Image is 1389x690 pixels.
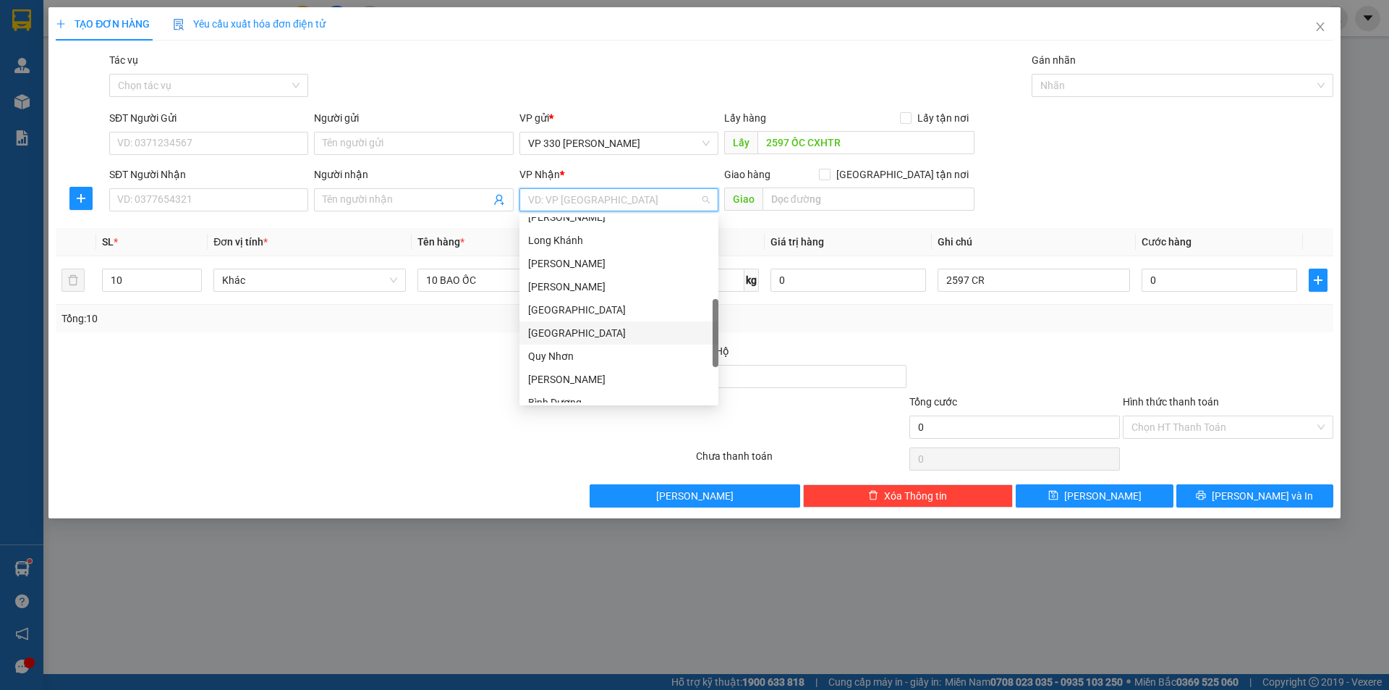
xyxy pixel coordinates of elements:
span: delete [868,490,878,502]
button: delete [61,269,85,292]
span: Lấy tận nơi [912,110,974,126]
span: TẠO ĐƠN HÀNG [56,18,150,30]
label: Hình thức thanh toán [1123,396,1219,408]
button: plus [69,187,93,210]
input: Ghi Chú [938,269,1130,292]
img: icon [173,19,184,30]
div: [PERSON_NAME] [528,256,710,272]
span: VP Nhận [519,169,560,180]
div: Bình Dương [528,395,710,411]
span: plus [70,193,92,204]
span: Giao hàng [724,169,770,180]
span: Lấy [724,131,757,154]
label: Gán nhãn [1032,54,1076,66]
div: Bảo Lộc [519,206,718,229]
div: Tam Kỳ [519,368,718,391]
div: Chưa thanh toán [694,448,908,474]
div: [GEOGRAPHIC_DATA] [528,302,710,318]
span: Yêu cầu xuất hóa đơn điện tử [173,18,326,30]
span: [PERSON_NAME] [1064,488,1142,504]
div: Phan Rang [519,275,718,298]
li: VP VP 330 [PERSON_NAME] [7,78,100,110]
div: Khánh Hòa [519,298,718,321]
li: VP VP [GEOGRAPHIC_DATA] [100,78,192,126]
span: Đơn vị tính [213,236,268,248]
span: Tên hàng [417,236,464,248]
div: [PERSON_NAME] [528,279,710,295]
span: Tổng cước [909,396,957,408]
div: Tuy Hòa [519,321,718,345]
span: Khác [222,269,397,291]
div: Quy Nhơn [528,348,710,364]
span: Giá trị hàng [770,236,824,248]
label: Tác vụ [109,54,138,66]
input: 0 [770,269,926,292]
span: Giao [724,188,763,211]
input: VD: Bàn, Ghế [417,269,610,292]
span: kg [744,269,759,292]
span: [GEOGRAPHIC_DATA] tận nơi [831,167,974,182]
div: Tổng: 10 [61,311,536,327]
div: SĐT Người Nhận [109,167,308,182]
span: save [1048,490,1058,502]
input: Dọc đường [763,188,974,211]
div: [GEOGRAPHIC_DATA] [528,325,710,341]
button: Close [1300,7,1341,48]
div: Người gửi [314,110,513,126]
div: Bình Dương [519,391,718,414]
span: plus [1309,274,1327,286]
div: Long Khánh [519,229,718,252]
div: Người nhận [314,167,513,182]
button: plus [1309,269,1328,292]
button: deleteXóa Thông tin [803,484,1014,508]
div: Long Khánh [528,232,710,248]
div: SĐT Người Gửi [109,110,308,126]
span: close [1314,21,1326,33]
span: [PERSON_NAME] [656,488,734,504]
span: user-add [493,194,505,206]
button: save[PERSON_NAME] [1016,484,1173,508]
div: VP gửi [519,110,718,126]
div: Phan Thiết [519,252,718,275]
span: SL [102,236,114,248]
span: Lấy hàng [724,112,766,124]
span: plus [56,19,66,29]
span: [PERSON_NAME] và In [1212,488,1313,504]
th: Ghi chú [932,228,1136,256]
span: printer [1196,490,1206,502]
input: Dọc đường [757,131,974,154]
button: printer[PERSON_NAME] và In [1176,484,1333,508]
span: VP 330 Lê Duẫn [528,132,710,154]
div: [PERSON_NAME] [528,371,710,387]
li: Tân Quang Dũng Thành Liên [7,7,210,62]
div: Quy Nhơn [519,345,718,368]
span: Xóa Thông tin [884,488,947,504]
span: Thu Hộ [696,345,729,357]
button: [PERSON_NAME] [590,484,800,508]
span: Cước hàng [1142,236,1192,248]
div: [PERSON_NAME] [528,209,710,225]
